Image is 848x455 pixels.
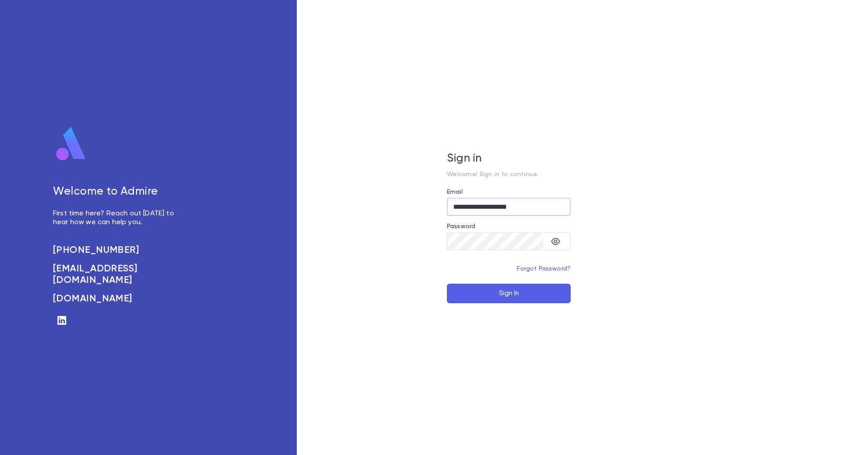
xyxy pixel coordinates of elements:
a: Forgot Password? [517,266,571,272]
button: toggle password visibility [547,233,564,250]
a: [PHONE_NUMBER] [53,244,184,256]
img: logo [53,126,89,162]
label: Password [447,223,475,230]
a: [EMAIL_ADDRESS][DOMAIN_NAME] [53,263,184,286]
h5: Welcome to Admire [53,185,184,199]
button: Sign In [447,284,571,303]
a: [DOMAIN_NAME] [53,293,184,305]
label: Email [447,188,463,196]
p: Welcome! Sign in to continue. [447,171,571,178]
h5: Sign in [447,152,571,165]
p: First time here? Reach out [DATE] to hear how we can help you. [53,209,184,227]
